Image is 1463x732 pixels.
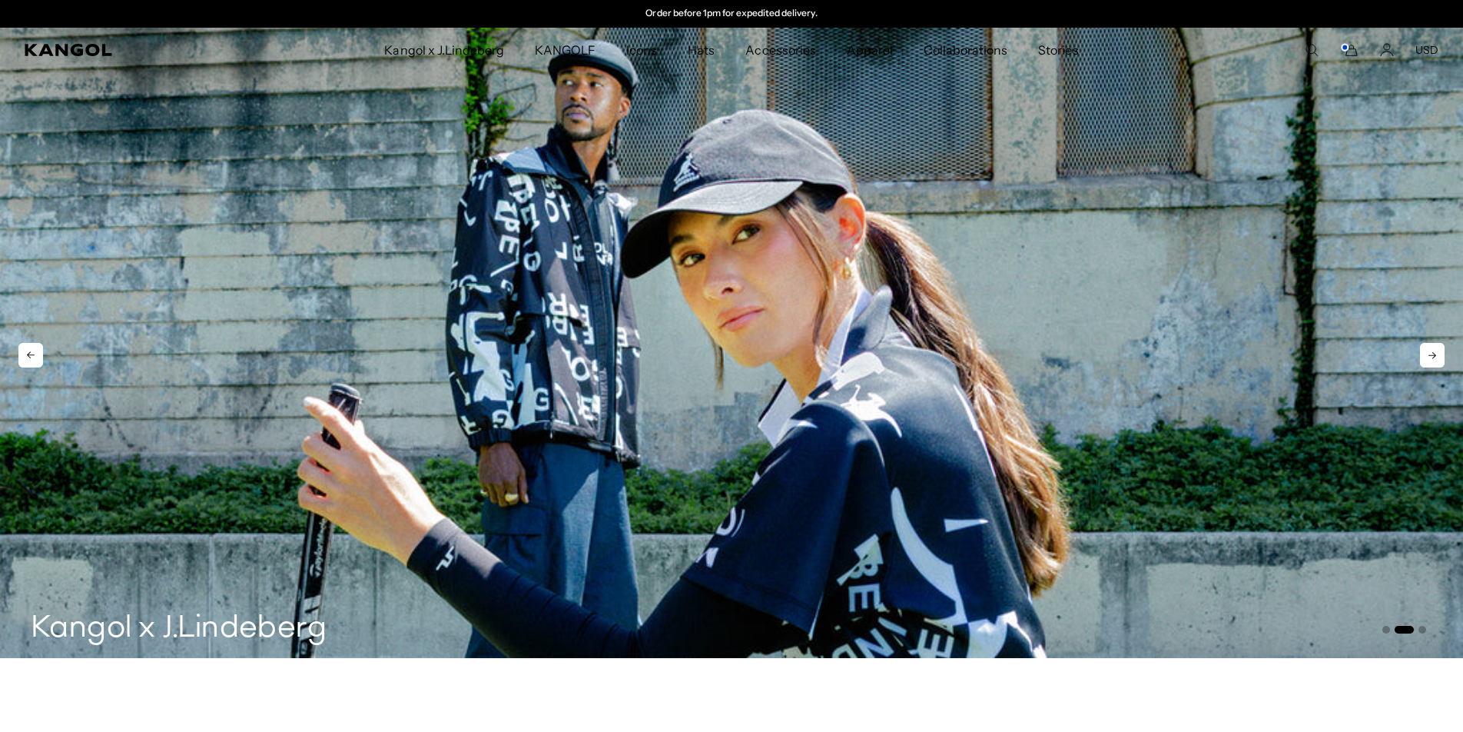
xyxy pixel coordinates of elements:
[908,28,1023,72] a: Collaborations
[1381,623,1426,635] ul: Select a slide to show
[31,612,327,646] h3: Kangol x J.Lindeberg
[1305,43,1319,57] summary: Search here
[1038,28,1078,72] span: Stories
[1380,43,1394,57] a: Account
[1415,43,1438,57] button: USD
[626,28,657,72] span: Icons
[1023,28,1093,72] a: Stories
[672,28,730,72] a: Hats
[831,28,908,72] a: Apparel
[688,28,715,72] span: Hats
[573,8,890,20] div: 2 of 2
[535,28,595,72] span: KANGOLF
[25,44,254,56] a: Kangol
[369,28,519,72] a: Kangol x J.Lindeberg
[611,28,672,72] a: Icons
[384,28,504,72] span: Kangol x J.Lindeberg
[1418,626,1426,634] button: Go to slide 3
[1340,43,1358,57] button: Cart
[645,8,817,20] p: Order before 1pm for expedited delivery.
[573,8,890,20] slideshow-component: Announcement bar
[573,8,890,20] div: Announcement
[519,28,611,72] a: KANGOLF
[924,28,1007,72] span: Collaborations
[1382,626,1390,634] button: Go to slide 1
[847,28,893,72] span: Apparel
[730,28,831,72] a: Accessories
[1395,626,1414,634] button: Go to slide 2
[745,28,815,72] span: Accessories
